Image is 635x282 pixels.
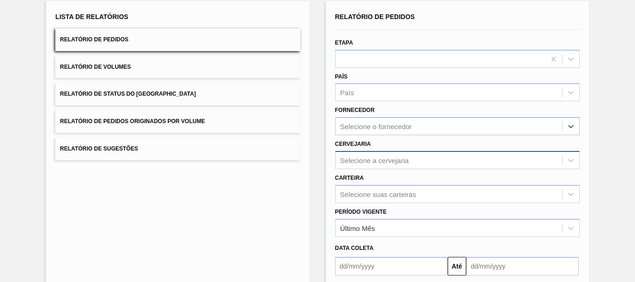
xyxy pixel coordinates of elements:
div: Selecione a cervejaria [340,156,409,164]
span: Data coleta [335,245,374,251]
label: Período Vigente [335,209,387,215]
button: Até [448,257,466,275]
button: Relatório de Status do [GEOGRAPHIC_DATA] [55,83,300,105]
input: dd/mm/yyyy [466,257,579,275]
input: dd/mm/yyyy [335,257,448,275]
button: Relatório de Sugestões [55,138,300,160]
span: Relatório de Pedidos [60,36,128,43]
label: País [335,73,348,80]
div: Selecione suas carteiras [340,190,416,198]
span: Relatório de Status do [GEOGRAPHIC_DATA] [60,91,196,97]
button: Relatório de Pedidos [55,28,300,51]
div: País [340,89,354,97]
span: Relatório de Pedidos [335,13,415,20]
span: Relatório de Sugestões [60,145,138,152]
label: Fornecedor [335,107,375,113]
span: Lista de Relatórios [55,13,128,20]
div: Último Mês [340,224,375,232]
span: Relatório de Volumes [60,64,131,70]
label: Etapa [335,39,353,46]
button: Relatório de Volumes [55,56,300,79]
span: Relatório de Pedidos Originados por Volume [60,118,205,125]
div: Selecione o fornecedor [340,123,412,131]
button: Relatório de Pedidos Originados por Volume [55,110,300,133]
label: Cervejaria [335,141,371,147]
label: Carteira [335,175,364,181]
